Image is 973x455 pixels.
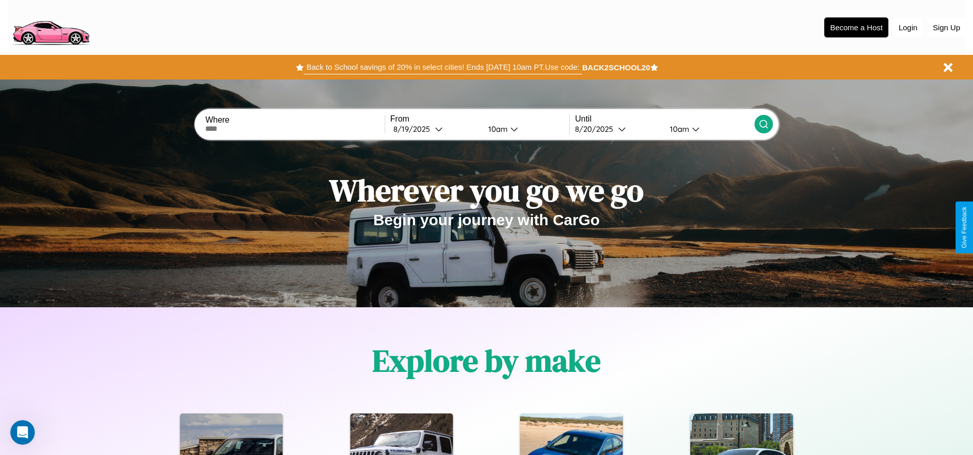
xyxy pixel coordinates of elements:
[480,124,570,134] button: 10am
[575,114,754,124] label: Until
[483,124,510,134] div: 10am
[372,340,601,382] h1: Explore by make
[928,18,965,37] button: Sign Up
[205,115,384,125] label: Where
[575,124,618,134] div: 8 / 20 / 2025
[665,124,692,134] div: 10am
[10,420,35,445] iframe: Intercom live chat
[393,124,435,134] div: 8 / 19 / 2025
[304,60,582,74] button: Back to School savings of 20% in select cities! Ends [DATE] 10am PT.Use code:
[582,63,650,72] b: BACK2SCHOOL20
[390,114,569,124] label: From
[390,124,480,134] button: 8/19/2025
[824,17,888,37] button: Become a Host
[961,207,968,248] div: Give Feedback
[662,124,754,134] button: 10am
[893,18,923,37] button: Login
[8,5,94,48] img: logo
